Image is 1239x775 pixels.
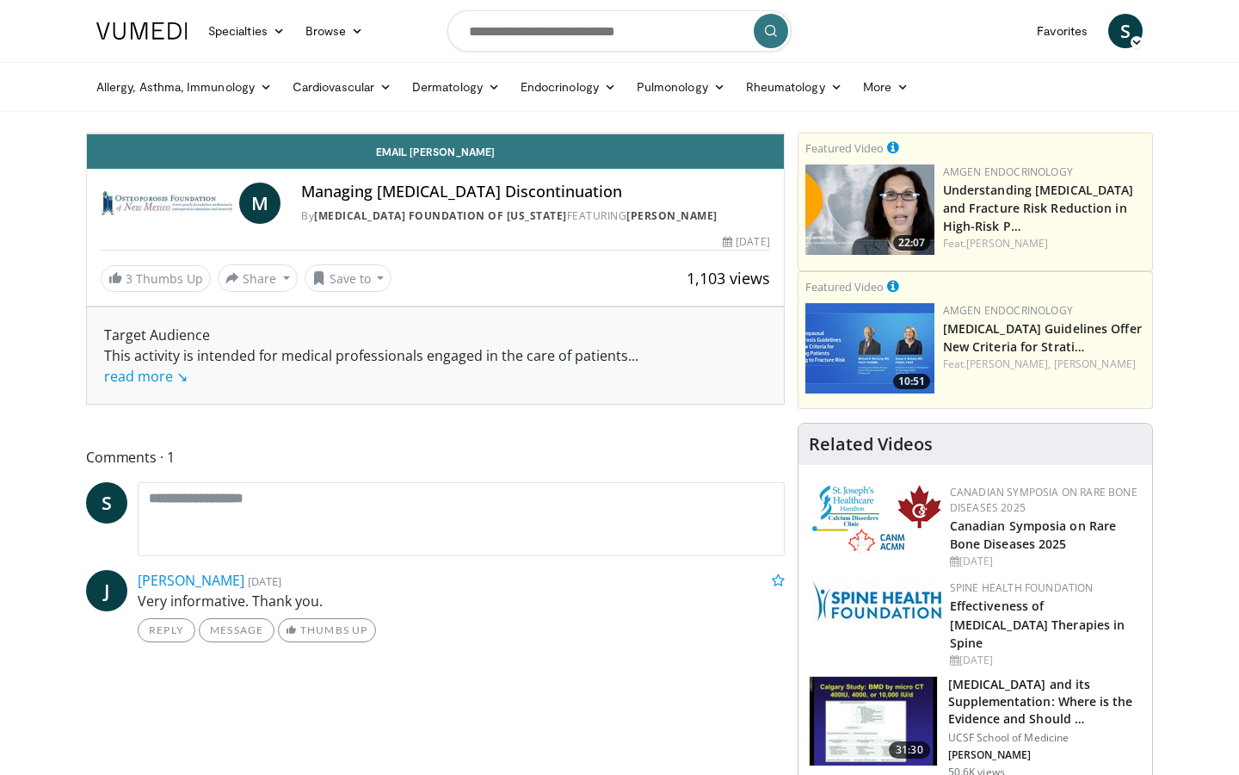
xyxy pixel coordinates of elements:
a: Spine Health Foundation [950,580,1094,595]
a: [PERSON_NAME] [138,571,244,590]
p: [PERSON_NAME] [948,748,1142,762]
a: S [1108,14,1143,48]
p: UCSF School of Medicine [948,731,1142,745]
span: 31:30 [889,741,930,759]
a: Understanding [MEDICAL_DATA] and Fracture Risk Reduction in High-Risk P… [943,182,1134,234]
a: [PERSON_NAME], [966,356,1051,371]
a: [PERSON_NAME] [966,236,1048,251]
div: Target Audience This activity is intended for medical professionals engaged in the care of patients [104,325,767,387]
small: [DATE] [248,573,281,589]
a: Canadian Symposia on Rare Bone Diseases 2025 [950,518,1117,552]
a: 22:07 [805,164,934,255]
small: Featured Video [805,279,884,294]
a: J [86,570,127,611]
div: [DATE] [950,554,1138,569]
video-js: Video Player [87,133,784,134]
span: Comments 1 [86,446,785,468]
div: [DATE] [723,234,769,250]
a: More [853,70,919,104]
div: By FEATURING [301,208,769,224]
a: Rheumatology [736,70,853,104]
input: Search topics, interventions [447,10,792,52]
a: Amgen Endocrinology [943,303,1073,318]
a: Cardiovascular [282,70,402,104]
a: Canadian Symposia on Rare Bone Diseases 2025 [950,485,1137,515]
a: [MEDICAL_DATA] Foundation of [US_STATE] [314,208,567,223]
a: S [86,482,127,524]
a: 3 Thumbs Up [101,265,211,292]
div: [DATE] [950,653,1138,668]
a: Dermatology [402,70,510,104]
button: Save to [305,264,392,292]
a: Thumbs Up [278,618,375,642]
img: 4bb25b40-905e-443e-8e37-83f056f6e86e.150x105_q85_crop-smart_upscale.jpg [810,677,937,766]
a: read more ↘ [104,367,188,386]
h4: Related Videos [809,434,933,455]
a: [PERSON_NAME] [1054,356,1136,371]
img: Osteoporosis Foundation of New Mexico [101,183,232,224]
a: Reply [138,618,195,642]
a: Favorites [1026,14,1098,48]
a: [PERSON_NAME] [626,208,718,223]
span: 22:07 [893,235,930,251]
a: Endocrinology [510,70,626,104]
p: Very informative. Thank you. [138,591,785,611]
span: 1,103 views [687,268,770,288]
a: Effectiveness of [MEDICAL_DATA] Therapies in Spine [950,598,1125,650]
a: Browse [295,14,374,48]
img: 57d53db2-a1b3-4664-83ec-6a5e32e5a601.png.150x105_q85_autocrop_double_scale_upscale_version-0.2.jpg [812,580,941,622]
span: 10:51 [893,374,930,389]
a: Email [PERSON_NAME] [87,134,784,169]
a: Pulmonology [626,70,736,104]
a: Message [199,618,274,642]
a: Specialties [198,14,295,48]
a: 10:51 [805,303,934,394]
img: c9a25db3-4db0-49e1-a46f-17b5c91d58a1.png.150x105_q85_crop-smart_upscale.png [805,164,934,255]
div: Feat. [943,236,1145,251]
h4: Managing [MEDICAL_DATA] Discontinuation [301,183,769,201]
img: 59b7dea3-8883-45d6-a110-d30c6cb0f321.png.150x105_q85_autocrop_double_scale_upscale_version-0.2.png [812,485,941,555]
a: Amgen Endocrinology [943,164,1073,179]
a: M [239,183,280,224]
a: [MEDICAL_DATA] Guidelines Offer New Criteria for Strati… [943,320,1142,355]
a: Allergy, Asthma, Immunology [86,70,282,104]
img: VuMedi Logo [96,22,188,40]
h3: [MEDICAL_DATA] and its Supplementation: Where is the Evidence and Should … [948,676,1142,728]
div: Feat. [943,356,1145,372]
small: Featured Video [805,140,884,156]
span: 3 [126,270,133,287]
img: 7b525459-078d-43af-84f9-5c25155c8fbb.png.150x105_q85_crop-smart_upscale.jpg [805,303,934,394]
button: Share [218,264,298,292]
